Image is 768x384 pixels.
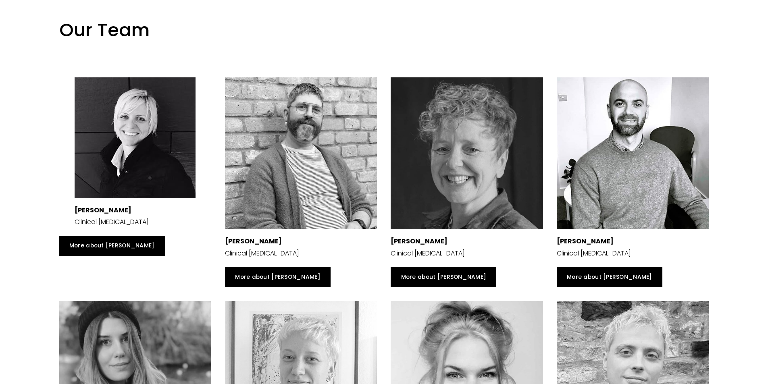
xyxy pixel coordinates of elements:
[59,236,165,256] a: More about [PERSON_NAME]
[391,236,543,247] p: [PERSON_NAME]
[75,205,196,216] p: [PERSON_NAME]
[557,267,662,287] a: More about [PERSON_NAME]
[391,267,496,287] a: More about [PERSON_NAME]
[225,236,377,247] p: [PERSON_NAME]
[225,267,331,287] a: More about [PERSON_NAME]
[225,248,377,259] p: Clinical [MEDICAL_DATA]
[557,248,709,259] p: Clinical [MEDICAL_DATA]
[75,216,196,228] p: Clinical [MEDICAL_DATA]
[557,236,709,247] p: [PERSON_NAME]
[391,248,543,259] p: Clinical [MEDICAL_DATA]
